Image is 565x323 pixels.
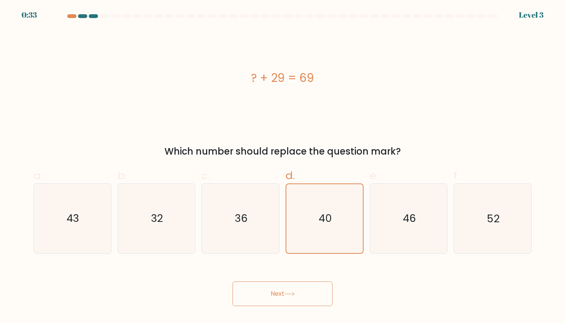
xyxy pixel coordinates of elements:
[33,168,43,183] span: a.
[403,211,416,226] text: 46
[67,211,80,226] text: 43
[519,9,543,21] div: Level 3
[33,69,532,87] div: ? + 29 = 69
[235,211,248,226] text: 36
[370,168,378,183] span: e.
[38,145,527,158] div: Which number should replace the question mark?
[118,168,127,183] span: b.
[487,211,499,226] text: 52
[454,168,459,183] span: f.
[22,9,37,21] div: 0:33
[151,211,163,226] text: 32
[233,281,332,306] button: Next
[286,168,295,183] span: d.
[319,211,332,226] text: 40
[201,168,210,183] span: c.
